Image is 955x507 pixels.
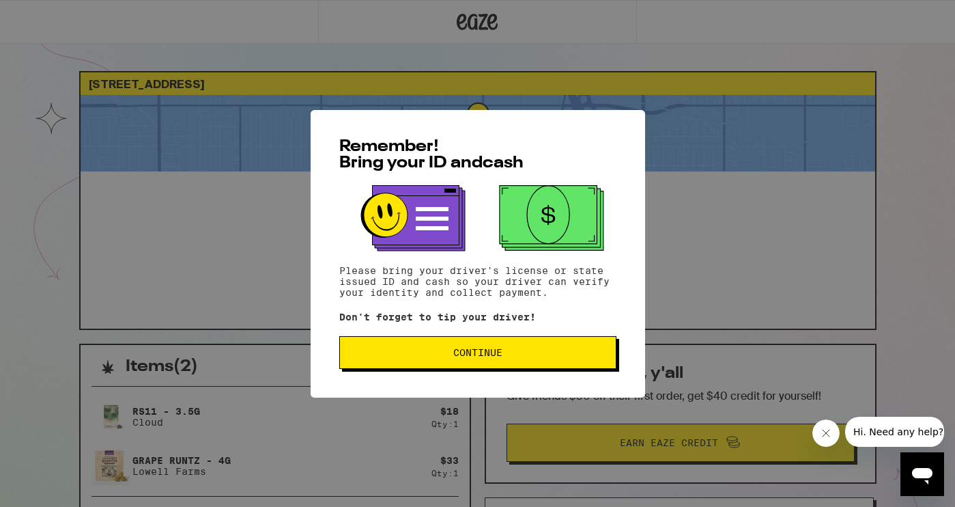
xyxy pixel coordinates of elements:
[339,265,616,298] p: Please bring your driver's license or state issued ID and cash so your driver can verify your ide...
[339,336,616,369] button: Continue
[339,139,524,172] span: Remember! Bring your ID and cash
[900,452,944,496] iframe: Button to launch messaging window
[812,420,840,447] iframe: Close message
[339,312,616,323] p: Don't forget to tip your driver!
[845,417,944,447] iframe: Message from company
[453,348,502,357] span: Continue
